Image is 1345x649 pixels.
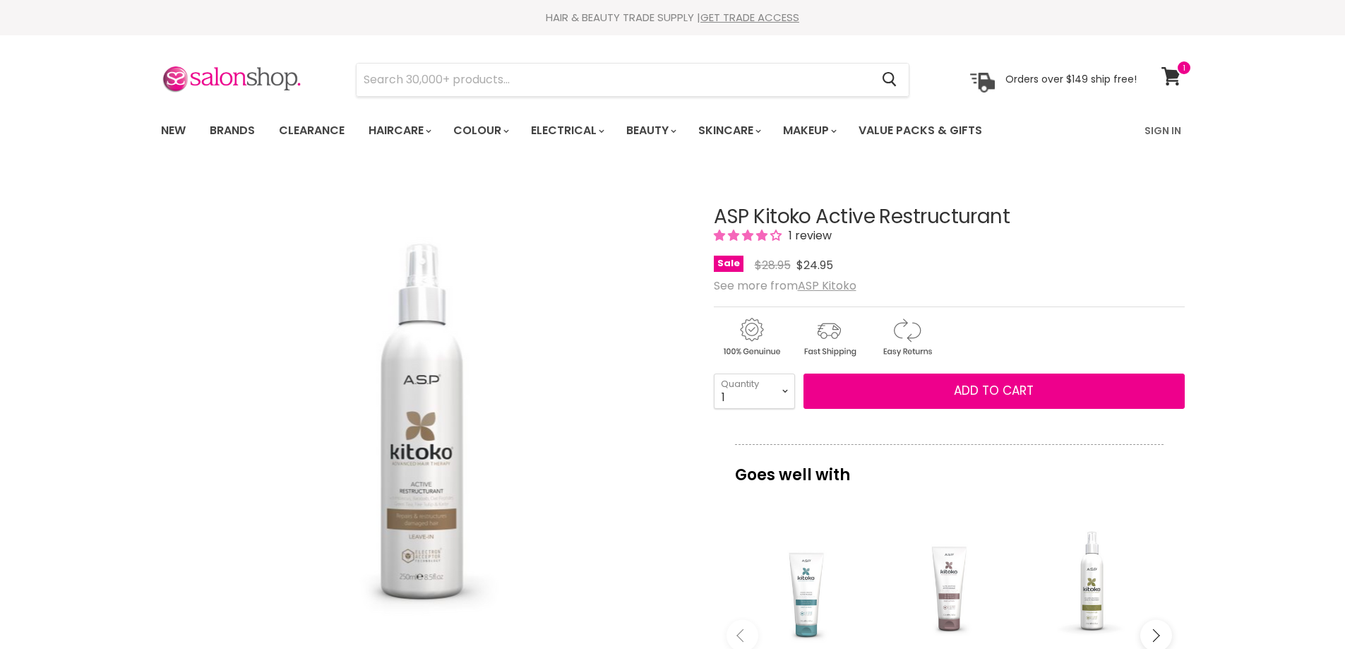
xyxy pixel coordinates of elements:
h1: ASP Kitoko Active Restructurant [714,206,1185,228]
span: See more from [714,278,856,294]
a: Makeup [772,116,845,145]
a: Beauty [616,116,685,145]
select: Quantity [714,374,795,409]
a: New [150,116,196,145]
a: Haircare [358,116,440,145]
p: Orders over $149 ship free! [1005,73,1137,85]
span: Add to cart [954,382,1034,399]
form: Product [356,63,909,97]
img: returns.gif [869,316,944,359]
a: Value Packs & Gifts [848,116,993,145]
a: ASP Kitoko [798,278,856,294]
div: HAIR & BEAUTY TRADE SUPPLY | [143,11,1202,25]
a: Skincare [688,116,770,145]
input: Search [357,64,871,96]
a: Electrical [520,116,613,145]
ul: Main menu [150,110,1065,151]
button: Search [871,64,909,96]
span: 1 review [784,227,832,244]
span: Sale [714,256,743,272]
nav: Main [143,110,1202,151]
a: Brands [199,116,265,145]
span: $24.95 [796,257,833,273]
a: GET TRADE ACCESS [700,10,799,25]
img: shipping.gif [791,316,866,359]
p: Goes well with [735,444,1164,491]
a: Colour [443,116,518,145]
a: Sign In [1136,116,1190,145]
a: Clearance [268,116,355,145]
img: genuine.gif [714,316,789,359]
span: 4.00 stars [714,227,784,244]
span: $28.95 [755,257,791,273]
button: Add to cart [803,374,1185,409]
iframe: Gorgias live chat messenger [1274,583,1331,635]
